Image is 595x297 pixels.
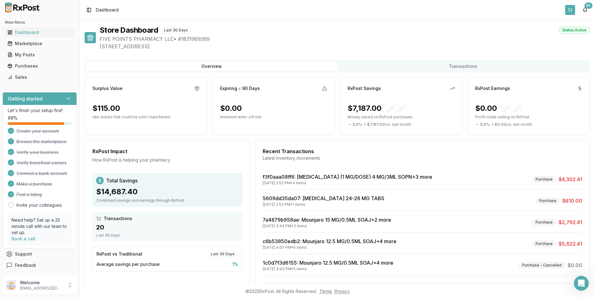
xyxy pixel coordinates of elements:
[337,61,589,71] button: Transactions
[263,148,582,155] div: Recent Transactions
[12,217,68,236] p: Need help? Set up a 25 minute call with our team to set up.
[319,289,332,294] a: Terms
[92,85,123,92] div: Surplus Value
[106,177,138,184] span: Total Savings
[580,5,590,15] button: 9+
[6,280,16,290] img: User avatar
[559,240,582,247] span: $5,622.41
[519,262,565,269] div: Purchase - Cancelled
[96,7,119,13] nav: breadcrumb
[263,260,393,266] a: 1c0d7f3d6155: Mounjaro 12.5 MG/0.5ML SOAJ+4 more
[348,85,381,92] div: RxPost Savings
[263,217,391,223] a: 7a4879b958ae: Mounjaro 15 MG/0.5ML SOAJ+2 more
[161,27,191,34] div: Last 30 Days
[220,85,260,92] div: Expiring ≤ 90 Days
[2,39,77,49] button: Marketplace
[348,115,455,120] p: Money saved on RxPost purchases
[7,52,72,58] div: My Posts
[263,195,384,201] a: 5609dd35da07: [MEDICAL_DATA] 24-26 MG TABS
[574,276,589,291] iframe: Intercom live chat
[100,35,590,43] span: FIVE POINTS PHARMACY LLC • # 1831969369
[16,139,67,145] span: Browse the marketplace
[92,157,242,163] div: How RxPost is helping your pharmacy
[5,49,74,60] a: My Posts
[92,148,242,155] div: RxPost Impact
[2,72,77,82] button: Sales
[16,191,42,198] span: Post a listing
[5,27,74,38] a: Dashboard
[8,95,43,102] h3: Getting started
[220,103,242,113] div: $0.00
[96,251,142,257] div: RxPost vs Traditional
[536,197,560,204] div: Purchase
[348,103,406,113] div: $7,187.00
[2,248,77,260] button: Support
[20,286,63,291] p: [EMAIL_ADDRESS][DOMAIN_NAME]
[584,2,593,9] div: 9+
[353,122,362,127] span: 0.0 %
[559,219,582,226] span: $2,792.41
[16,181,52,187] span: Make a purchase
[5,38,74,49] a: Marketplace
[86,61,337,71] button: Overview
[15,262,36,268] span: Feedback
[335,289,350,294] a: Privacy
[559,176,582,183] span: $4,302.41
[12,236,35,241] a: Book a call
[7,63,72,69] div: Purchases
[7,40,72,47] div: Marketplace
[263,202,384,207] div: [DATE] 2:52 PM • 1 items
[562,197,582,205] span: $610.00
[475,115,582,120] p: Profit made selling on RxPost
[16,149,59,155] span: Verify your business
[2,2,42,12] img: RxPost Logo
[20,280,63,286] p: Welcome
[220,115,327,120] p: Imminent write-off risk
[96,187,238,197] div: $14,687.40
[16,202,62,208] a: Invite your colleagues
[492,122,532,127] span: ( - $0.00 ) vs. last month
[263,224,391,229] div: [DATE] 3:44 PM • 3 items
[100,43,590,50] span: [STREET_ADDRESS]
[232,261,238,267] span: 1 %
[364,122,411,127] span: ( - $7,187.00 ) vs. last month
[263,155,582,161] div: Latest inventory movements
[263,245,396,250] div: [DATE] 4:07 PM • 5 items
[207,251,238,257] div: Last 30 Days
[92,115,199,120] p: Idle dollars that could be sold / transferred
[7,29,72,35] div: Dashboard
[568,262,582,269] span: $0.00
[2,27,77,37] button: Dashboard
[16,160,67,166] span: Verify beneficial owners
[2,50,77,60] button: My Posts
[96,7,119,13] span: Dashboard
[8,115,17,121] span: 88 %
[96,261,161,267] span: Average savings per purchase:
[2,61,77,71] button: Purchases
[475,85,510,92] div: RxPost Earnings
[8,107,72,114] p: Let's finish your setup first!
[5,60,74,72] a: Purchases
[96,223,238,232] div: 20
[96,233,238,238] div: Last 30 Days
[104,215,132,222] span: Transactions
[532,219,556,226] div: Purchase
[7,74,72,80] div: Sales
[5,20,74,25] h2: Main Menu
[100,25,158,35] h1: Store Dashboard
[263,174,432,180] a: f3f0aaa08ff6: [MEDICAL_DATA] (1 MG/DOSE) 4 MG/3ML SOPN+3 more
[559,27,590,34] div: Status: Active
[96,198,238,203] div: Combined savings and earnings through RxPost
[263,266,393,271] div: [DATE] 3:43 PM • 5 items
[2,260,77,271] button: Feedback
[475,103,522,113] div: $0.00
[5,72,74,83] a: Sales
[16,170,67,177] span: Connect a bank account
[263,238,396,244] a: c6b53850edb2: Mounjaro 12.5 MG/0.5ML SOAJ+4 more
[532,240,556,247] div: Purchase
[532,176,556,183] div: Purchase
[16,128,59,134] span: Create your account
[92,103,120,113] div: $115.00
[263,181,432,186] div: [DATE] 2:52 PM • 4 items
[263,283,582,293] button: View All Transactions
